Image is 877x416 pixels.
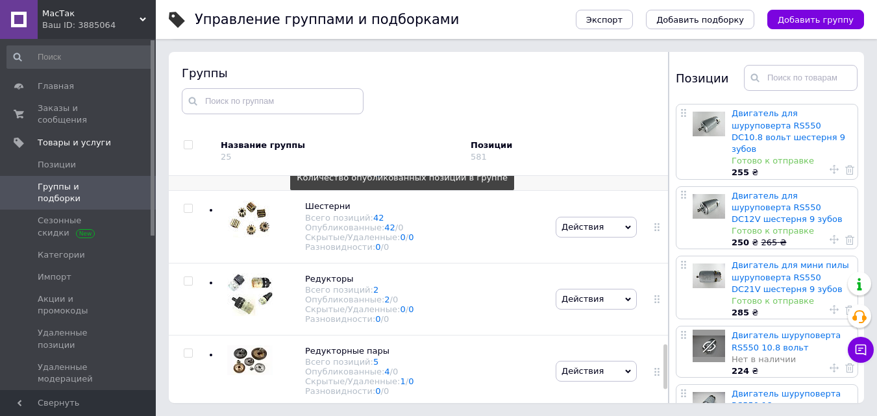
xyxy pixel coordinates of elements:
a: 0 [375,314,380,324]
div: 0 [398,223,403,232]
a: 5 [373,357,378,367]
div: Всего позиций: [305,357,414,367]
span: Группы и подборки [38,181,120,204]
input: Поиск [6,45,153,69]
a: 2 [373,285,378,295]
span: / [390,367,399,376]
div: Всего позиций: [305,213,414,223]
input: Поиск по товарам [744,65,858,91]
div: ₴ [732,365,851,377]
button: Добавить группу [767,10,864,29]
span: / [381,242,389,252]
span: ₴ [732,238,761,247]
a: Двигатель шуруповерта RS550 10.8 вольт [732,330,841,352]
span: Действия [562,222,604,232]
span: Действия [562,366,604,376]
div: Нет в наличии [732,354,851,365]
a: 42 [373,213,384,223]
span: Шестерни [305,201,351,211]
a: 1 [401,376,406,386]
a: Удалить товар [845,164,854,175]
b: 224 [732,366,749,376]
div: Опубликованные: [305,223,414,232]
div: Скрытые/Удаленные: [305,232,414,242]
img: Редукторы [227,273,273,316]
span: / [381,314,389,324]
a: Удалить товар [845,234,854,245]
div: 0 [393,295,398,304]
div: Всего позиций: [305,285,414,295]
img: Редукторные пары [227,345,273,375]
button: Экспорт [576,10,633,29]
div: Готово к отправке [732,155,851,167]
a: Двигатель для шуруповерта RS550 DC10.8 вольт шестерня 9 зубов [732,108,845,154]
a: 0 [408,304,414,314]
div: Готово к отправке [732,295,851,307]
div: Группы [182,65,656,81]
div: 0 [384,386,389,396]
span: Редукторы [305,274,353,284]
div: Название группы [221,140,461,151]
a: 0 [375,386,380,396]
span: 265 ₴ [761,238,786,247]
div: Количество опубликованных позиций в группе [297,172,508,184]
div: Опубликованные: [305,367,414,376]
div: Разновидности: [305,242,414,252]
div: 581 [471,152,487,162]
span: Импорт [38,271,71,283]
span: Акции и промокоды [38,293,120,317]
div: Разновидности: [305,314,414,324]
span: Категории [38,249,85,261]
b: 250 [732,238,749,247]
input: Поиск по группам [182,88,364,114]
span: Главная [38,80,74,92]
a: 0 [408,376,414,386]
span: Заказы и сообщения [38,103,120,126]
a: 0 [375,242,380,252]
span: МасТак [42,8,140,19]
a: Удалить товар [845,304,854,315]
button: Чат с покупателем [848,337,874,363]
span: Позиции [38,159,76,171]
span: / [406,376,414,386]
span: Удаленные позиции [38,327,120,350]
span: / [381,386,389,396]
div: Ваш ID: 3885064 [42,19,156,31]
span: Экспорт [586,15,623,25]
a: 0 [401,232,406,242]
span: Редукторные пары [305,346,389,356]
span: Действия [562,294,604,304]
div: 0 [384,314,389,324]
div: Позиции [471,140,581,151]
a: Двигатель шуруповерта RS550 18в [732,389,841,410]
h1: Управление группами и подборками [195,12,459,27]
div: Опубликованные: [305,295,414,304]
div: Позиции [676,65,744,91]
div: Скрытые/Удаленные: [305,376,414,386]
span: Товары и услуги [38,137,111,149]
div: Готово к отправке [732,225,851,237]
span: Добавить группу [778,15,854,25]
a: 0 [408,232,414,242]
div: 0 [384,242,389,252]
div: Скрытые/Удаленные: [305,304,414,314]
span: / [395,223,404,232]
a: 42 [384,223,395,232]
span: / [390,295,399,304]
div: 0 [393,367,398,376]
span: Удаленные модерацией [38,361,120,385]
span: / [406,304,414,314]
b: 255 [732,167,749,177]
div: 25 [221,152,232,162]
a: Удалить товар [845,362,854,374]
a: 2 [384,295,389,304]
img: Шестерни [228,201,272,238]
a: Двигатель для шуруповерта RS550 DC12V шестерня 9 зубов [732,191,843,224]
a: 0 [401,304,406,314]
a: 4 [384,367,389,376]
span: / [406,232,414,242]
a: Двигатель для мини пилы шуруповерта RS550 DC21V шестерня 9 зубов [732,260,849,293]
span: Сезонные скидки [38,215,120,238]
div: Разновидности: [305,386,414,396]
b: 285 [732,308,749,317]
